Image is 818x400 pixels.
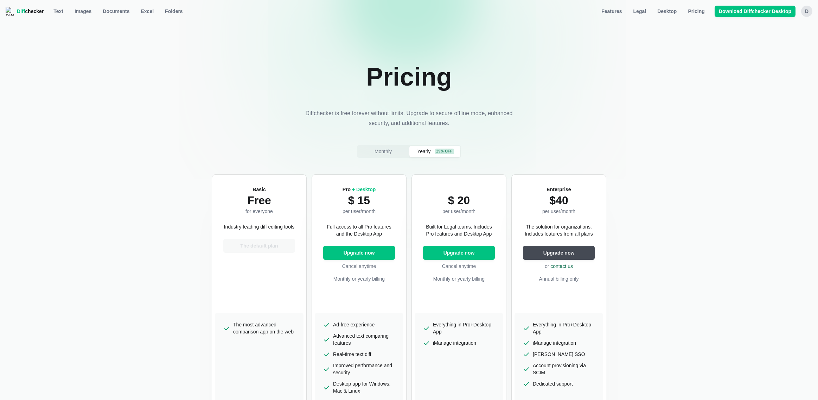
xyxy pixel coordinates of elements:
span: Monthly [373,148,393,155]
button: Upgrade now [523,246,595,260]
span: Documents [101,8,131,15]
span: Desktop app for Windows, Mac & Linux [333,380,395,394]
span: [PERSON_NAME] SSO [533,351,585,358]
span: Real-time text diff [333,351,371,358]
span: iManage integration [533,339,576,346]
span: Improved performance and security [333,362,395,376]
p: per user/month [343,208,376,215]
a: Text [49,6,68,17]
h2: Pro [343,186,376,193]
p: Full access to all Pro features and the Desktop App [323,223,395,237]
span: Excel [140,8,155,15]
p: per user/month [542,208,575,215]
div: 29% off [435,149,454,154]
button: Upgrade now [423,246,495,260]
p: $ 15 [343,193,376,208]
a: Features [597,6,626,17]
a: Excel [137,6,158,17]
span: Desktop [656,8,678,15]
p: or [523,263,595,270]
span: Upgrade now [542,249,576,256]
h1: Pricing [366,62,452,92]
h2: Enterprise [542,186,575,193]
a: Documents [98,6,134,17]
p: $40 [542,193,575,208]
p: Cancel anytime [423,263,495,270]
button: D [801,6,812,17]
span: + Desktop [352,187,376,192]
span: Ad-free experience [333,321,375,328]
img: Diffchecker logo [6,7,14,15]
a: Legal [629,6,651,17]
a: Desktop [653,6,681,17]
span: Upgrade now [342,249,376,256]
span: Text [52,8,65,15]
h2: Basic [245,186,273,193]
a: Images [70,6,96,17]
span: Yearly [416,148,432,155]
p: $ 20 [442,193,475,208]
p: Cancel anytime [323,263,395,270]
span: Advanced text comparing features [333,332,395,346]
a: Pricing [684,6,709,17]
button: The default plan [223,239,295,253]
span: Legal [453,187,466,192]
span: The default plan [239,242,279,249]
p: Monthly or yearly billing [423,275,495,282]
p: Monthly or yearly billing [323,275,395,282]
a: contact us [550,263,573,269]
span: Upgrade now [442,249,476,256]
span: Everything in Pro+Desktop App [533,321,595,335]
p: Built for Legal teams. Includes Pro features and Desktop App [423,223,495,237]
a: Diffchecker [6,6,44,17]
span: checker [17,8,44,15]
span: The most advanced comparison app on the web [233,321,295,335]
span: Features [600,8,623,15]
button: Folders [161,6,187,17]
span: Pricing [686,8,706,15]
p: Industry-leading diff editing tools [224,223,295,230]
button: Upgrade now [323,246,395,260]
span: Download Diffchecker Desktop [717,8,793,15]
p: for everyone [245,208,273,215]
span: Folders [164,8,184,15]
p: Annual billing only [523,275,595,282]
span: Legal [632,8,648,15]
a: Download Diffchecker Desktop [715,6,795,17]
span: Dedicated support [533,380,573,387]
button: Monthly [358,146,409,157]
p: per user/month [442,208,475,215]
p: The solution for organizations. Includes features from all plans [523,223,595,237]
p: Free [245,193,273,208]
button: Yearly29% off [409,146,460,157]
span: Diff [17,8,25,14]
span: Images [73,8,93,15]
span: Everything in Pro+Desktop App [433,321,495,335]
span: Account provisioning via SCIM [533,362,595,376]
span: iManage integration [433,339,476,346]
p: Diffchecker is free forever without limits. Upgrade to secure offline mode, enhanced security, an... [303,108,515,128]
